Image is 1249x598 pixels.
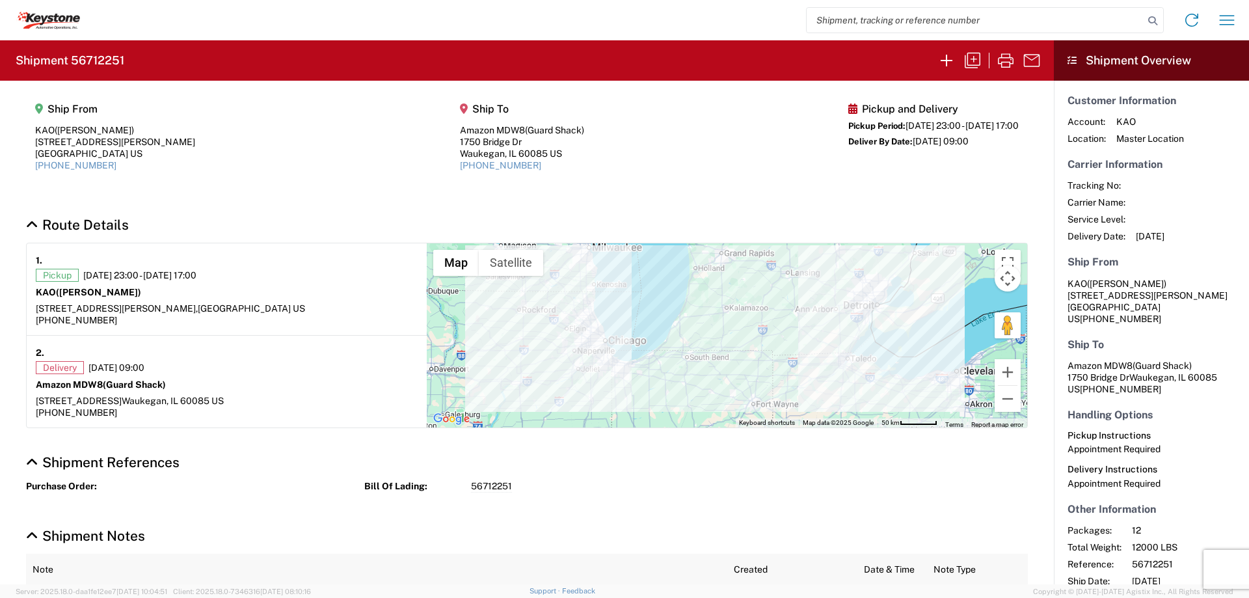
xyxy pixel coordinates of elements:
[1054,40,1249,81] header: Shipment Overview
[881,419,900,426] span: 50 km
[430,411,473,428] a: Open this area in Google Maps (opens a new window)
[1068,279,1087,289] span: KAO
[103,379,166,390] span: (Guard Shack)
[1068,443,1235,455] div: Appointment Required
[906,120,1019,131] span: [DATE] 23:00 - [DATE] 17:00
[430,411,473,428] img: Google
[848,121,906,131] span: Pickup Period:
[35,148,195,159] div: [GEOGRAPHIC_DATA] US
[1068,197,1125,208] span: Carrier Name:
[364,480,462,493] strong: Bill Of Lading:
[995,386,1021,412] button: Zoom out
[1068,360,1235,395] address: Waukegan, IL 60085 US
[1080,314,1161,324] span: [PHONE_NUMBER]
[857,554,928,585] th: Date & Time
[35,124,195,136] div: KAO
[1068,478,1235,489] div: Appointment Required
[995,359,1021,385] button: Zoom in
[1068,278,1235,325] address: [GEOGRAPHIC_DATA] US
[260,588,311,595] span: [DATE] 08:10:16
[530,587,562,595] a: Support
[433,250,479,276] button: Show street map
[36,345,44,361] strong: 2.
[36,379,166,390] strong: Amazon MDW8
[848,137,913,146] span: Deliver By Date:
[460,160,541,170] a: [PHONE_NUMBER]
[1068,464,1235,475] h6: Delivery Instructions
[727,554,857,585] th: Created
[1068,133,1106,144] span: Location:
[878,418,941,428] button: Map Scale: 50 km per 54 pixels
[1080,384,1161,394] span: [PHONE_NUMBER]
[26,480,124,493] strong: Purchase Order:
[36,396,122,406] span: [STREET_ADDRESS]
[26,554,727,585] th: Note
[848,103,1019,115] h5: Pickup and Delivery
[1068,158,1235,170] h5: Carrier Information
[35,136,195,148] div: [STREET_ADDRESS][PERSON_NAME]
[913,136,969,146] span: [DATE] 09:00
[1068,213,1125,225] span: Service Level:
[1132,575,1243,587] span: [DATE]
[562,587,595,595] a: Feedback
[1068,558,1121,570] span: Reference:
[36,303,198,314] span: [STREET_ADDRESS][PERSON_NAME],
[803,419,874,426] span: Map data ©2025 Google
[1068,180,1125,191] span: Tracking No:
[1068,430,1235,441] h6: Pickup Instructions
[807,8,1144,33] input: Shipment, tracking or reference number
[122,396,224,406] span: Waukegan, IL 60085 US
[471,480,512,493] span: 56712251
[26,217,129,233] a: Hide Details
[1068,524,1121,536] span: Packages:
[1068,230,1125,242] span: Delivery Date:
[26,454,180,470] a: Hide Details
[198,303,305,314] span: [GEOGRAPHIC_DATA] US
[460,124,584,136] div: Amazon MDW8
[36,361,84,374] span: Delivery
[36,252,42,269] strong: 1.
[16,588,167,595] span: Server: 2025.18.0-daa1fe12ee7
[1136,230,1164,242] span: [DATE]
[1116,116,1184,128] span: KAO
[1132,558,1243,570] span: 56712251
[995,250,1021,276] button: Toggle fullscreen view
[1068,256,1235,268] h5: Ship From
[971,421,1023,428] a: Report a map error
[945,421,963,428] a: Terms
[1068,338,1235,351] h5: Ship To
[1068,503,1235,515] h5: Other Information
[26,528,145,544] a: Hide Details
[55,125,134,135] span: ([PERSON_NAME])
[116,588,167,595] span: [DATE] 10:04:51
[1087,279,1166,289] span: ([PERSON_NAME])
[36,269,79,282] span: Pickup
[1068,290,1228,301] span: [STREET_ADDRESS][PERSON_NAME]
[525,125,584,135] span: (Guard Shack)
[1133,360,1192,371] span: (Guard Shack)
[16,53,124,68] h2: Shipment 56712251
[36,407,418,418] div: [PHONE_NUMBER]
[460,136,584,148] div: 1750 Bridge Dr
[1068,116,1106,128] span: Account:
[56,287,141,297] span: ([PERSON_NAME])
[83,269,196,281] span: [DATE] 23:00 - [DATE] 17:00
[479,250,543,276] button: Show satellite imagery
[1116,133,1184,144] span: Master Location
[1132,524,1243,536] span: 12
[995,312,1021,338] button: Drag Pegman onto the map to open Street View
[1068,360,1192,383] span: Amazon MDW8 1750 Bridge Dr
[1033,586,1233,597] span: Copyright © [DATE]-[DATE] Agistix Inc., All Rights Reserved
[460,103,584,115] h5: Ship To
[35,160,116,170] a: [PHONE_NUMBER]
[995,265,1021,292] button: Map camera controls
[1132,541,1243,553] span: 12000 LBS
[173,588,311,595] span: Client: 2025.18.0-7346316
[460,148,584,159] div: Waukegan, IL 60085 US
[739,418,795,428] button: Keyboard shortcuts
[1068,409,1235,421] h5: Handling Options
[36,287,141,297] strong: KAO
[927,554,1028,585] th: Note Type
[36,314,418,326] div: [PHONE_NUMBER]
[1068,541,1121,553] span: Total Weight:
